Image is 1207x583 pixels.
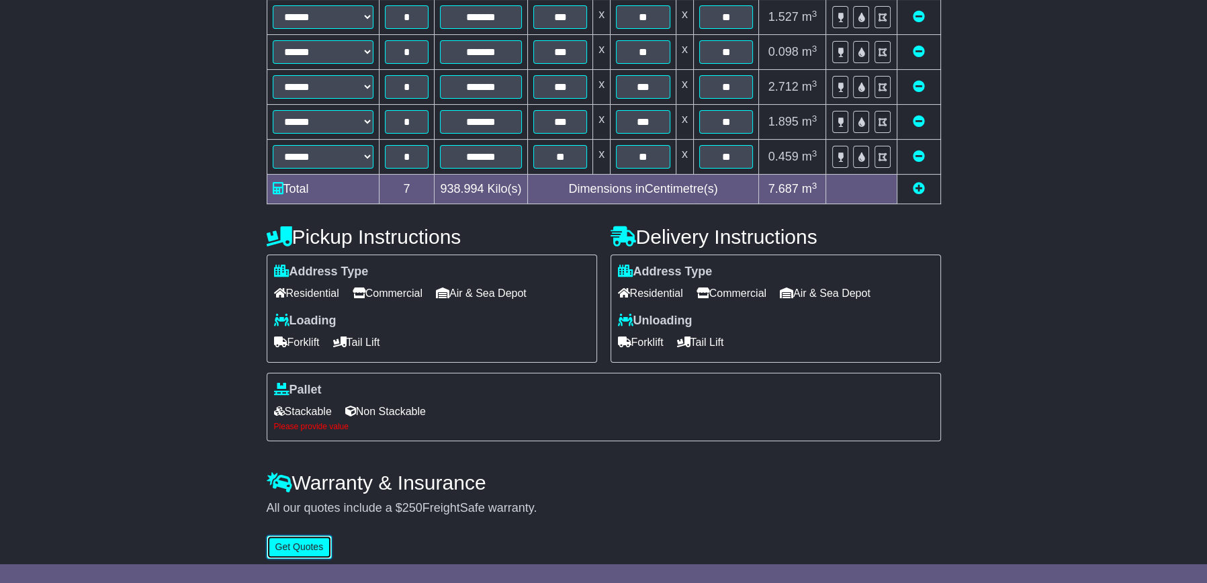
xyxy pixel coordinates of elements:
a: Add new item [913,182,925,195]
span: 2.712 [768,80,799,93]
div: Please provide value [274,422,934,431]
sup: 3 [812,114,817,124]
span: Non Stackable [345,401,426,422]
span: 250 [402,501,422,514]
span: Commercial [353,283,422,304]
td: Total [267,175,379,204]
label: Unloading [618,314,692,328]
label: Address Type [274,265,369,279]
button: Get Quotes [267,535,332,559]
h4: Delivery Instructions [611,226,941,248]
span: Tail Lift [333,332,380,353]
h4: Warranty & Insurance [267,472,941,494]
td: x [676,140,693,175]
a: Remove this item [913,80,925,93]
a: Remove this item [913,150,925,163]
sup: 3 [812,44,817,54]
span: 938.994 [440,182,484,195]
span: 7.687 [768,182,799,195]
span: Forklift [274,332,320,353]
sup: 3 [812,148,817,159]
a: Remove this item [913,10,925,24]
td: x [593,35,611,70]
td: Kilo(s) [435,175,527,204]
td: x [593,70,611,105]
span: m [802,80,817,93]
sup: 3 [812,9,817,19]
span: 1.895 [768,115,799,128]
span: Stackable [274,401,332,422]
span: 1.527 [768,10,799,24]
label: Pallet [274,383,322,398]
td: x [676,35,693,70]
label: Address Type [618,265,713,279]
span: m [802,182,817,195]
td: x [676,70,693,105]
span: m [802,45,817,58]
span: Commercial [697,283,766,304]
td: x [676,105,693,140]
a: Remove this item [913,45,925,58]
span: 0.098 [768,45,799,58]
span: Residential [618,283,683,304]
td: Dimensions in Centimetre(s) [527,175,759,204]
span: m [802,10,817,24]
span: Air & Sea Depot [780,283,870,304]
span: Tail Lift [677,332,724,353]
h4: Pickup Instructions [267,226,597,248]
sup: 3 [812,79,817,89]
span: 0.459 [768,150,799,163]
span: Residential [274,283,339,304]
label: Loading [274,314,337,328]
span: Air & Sea Depot [436,283,527,304]
span: m [802,115,817,128]
span: m [802,150,817,163]
div: All our quotes include a $ FreightSafe warranty. [267,501,941,516]
td: x [593,140,611,175]
sup: 3 [812,181,817,191]
span: Forklift [618,332,664,353]
a: Remove this item [913,115,925,128]
td: 7 [379,175,435,204]
td: x [593,105,611,140]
